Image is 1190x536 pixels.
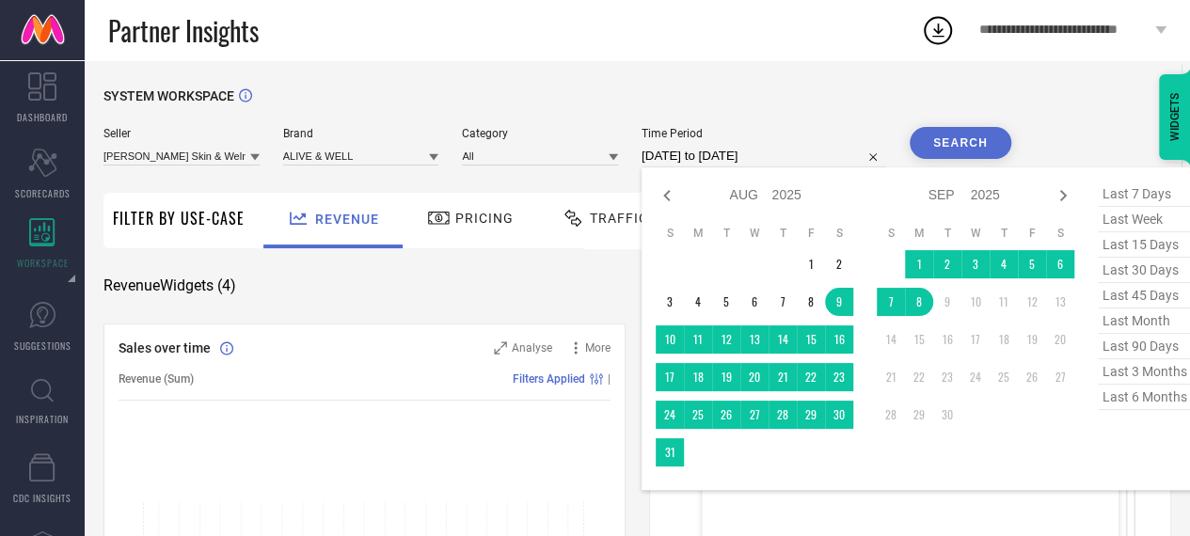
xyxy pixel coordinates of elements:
td: Fri Aug 08 2025 [797,288,825,316]
td: Sat Sep 13 2025 [1046,288,1074,316]
span: DASHBOARD [17,110,68,124]
td: Tue Aug 12 2025 [712,325,740,354]
td: Tue Sep 16 2025 [933,325,961,354]
td: Fri Aug 01 2025 [797,250,825,278]
span: Sales over time [119,340,211,355]
td: Sun Aug 17 2025 [656,363,684,391]
td: Sun Aug 24 2025 [656,401,684,429]
td: Mon Sep 08 2025 [905,288,933,316]
span: Revenue Widgets ( 4 ) [103,276,236,295]
th: Saturday [825,226,853,241]
td: Fri Sep 05 2025 [1018,250,1046,278]
td: Wed Aug 13 2025 [740,325,769,354]
th: Wednesday [740,226,769,241]
td: Mon Sep 22 2025 [905,363,933,391]
span: CDC INSIGHTS [13,491,71,505]
svg: Zoom [494,341,507,355]
span: Traffic [590,211,648,226]
td: Sun Aug 03 2025 [656,288,684,316]
span: More [585,341,611,355]
th: Friday [797,226,825,241]
span: Pricing [455,211,514,226]
td: Fri Aug 22 2025 [797,363,825,391]
td: Sat Aug 23 2025 [825,363,853,391]
th: Monday [684,226,712,241]
th: Monday [905,226,933,241]
td: Sun Sep 21 2025 [877,363,905,391]
span: SYSTEM WORKSPACE [103,88,234,103]
td: Tue Sep 23 2025 [933,363,961,391]
span: Brand [283,127,439,140]
td: Sun Sep 28 2025 [877,401,905,429]
span: Filter By Use-Case [113,207,245,229]
td: Thu Sep 11 2025 [990,288,1018,316]
td: Wed Aug 06 2025 [740,288,769,316]
td: Thu Aug 28 2025 [769,401,797,429]
input: Select time period [642,145,886,167]
td: Wed Sep 10 2025 [961,288,990,316]
td: Fri Aug 15 2025 [797,325,825,354]
th: Thursday [769,226,797,241]
td: Sat Sep 06 2025 [1046,250,1074,278]
td: Thu Aug 07 2025 [769,288,797,316]
span: Time Period [642,127,886,140]
td: Thu Sep 18 2025 [990,325,1018,354]
th: Thursday [990,226,1018,241]
th: Saturday [1046,226,1074,241]
span: INSPIRATION [16,412,69,426]
span: SCORECARDS [15,186,71,200]
td: Mon Aug 25 2025 [684,401,712,429]
span: Seller [103,127,260,140]
td: Sun Sep 07 2025 [877,288,905,316]
td: Sun Aug 31 2025 [656,438,684,466]
td: Wed Sep 03 2025 [961,250,990,278]
td: Mon Sep 29 2025 [905,401,933,429]
th: Friday [1018,226,1046,241]
td: Mon Sep 01 2025 [905,250,933,278]
td: Tue Aug 19 2025 [712,363,740,391]
td: Sun Sep 14 2025 [877,325,905,354]
td: Thu Sep 04 2025 [990,250,1018,278]
td: Sat Sep 20 2025 [1046,325,1074,354]
span: | [608,372,611,386]
td: Sat Aug 09 2025 [825,288,853,316]
span: WORKSPACE [17,256,69,270]
td: Thu Aug 14 2025 [769,325,797,354]
td: Mon Aug 11 2025 [684,325,712,354]
td: Fri Sep 12 2025 [1018,288,1046,316]
td: Sat Sep 27 2025 [1046,363,1074,391]
div: Next month [1052,184,1074,207]
span: Revenue (Sum) [119,372,194,386]
td: Fri Aug 29 2025 [797,401,825,429]
span: Category [462,127,618,140]
span: Revenue [315,212,379,227]
td: Thu Aug 21 2025 [769,363,797,391]
td: Wed Aug 27 2025 [740,401,769,429]
th: Tuesday [933,226,961,241]
div: Open download list [921,13,955,47]
td: Sat Aug 02 2025 [825,250,853,278]
button: Search [910,127,1011,159]
span: Analyse [512,341,552,355]
span: Filters Applied [513,372,585,386]
td: Tue Sep 09 2025 [933,288,961,316]
td: Sat Aug 16 2025 [825,325,853,354]
td: Wed Aug 20 2025 [740,363,769,391]
td: Sat Aug 30 2025 [825,401,853,429]
td: Tue Aug 26 2025 [712,401,740,429]
td: Wed Sep 24 2025 [961,363,990,391]
td: Tue Aug 05 2025 [712,288,740,316]
th: Sunday [877,226,905,241]
th: Sunday [656,226,684,241]
td: Tue Sep 02 2025 [933,250,961,278]
th: Tuesday [712,226,740,241]
td: Tue Sep 30 2025 [933,401,961,429]
th: Wednesday [961,226,990,241]
span: Partner Insights [108,11,259,50]
td: Mon Sep 15 2025 [905,325,933,354]
td: Mon Aug 04 2025 [684,288,712,316]
td: Sun Aug 10 2025 [656,325,684,354]
td: Fri Sep 26 2025 [1018,363,1046,391]
td: Thu Sep 25 2025 [990,363,1018,391]
div: Previous month [656,184,678,207]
